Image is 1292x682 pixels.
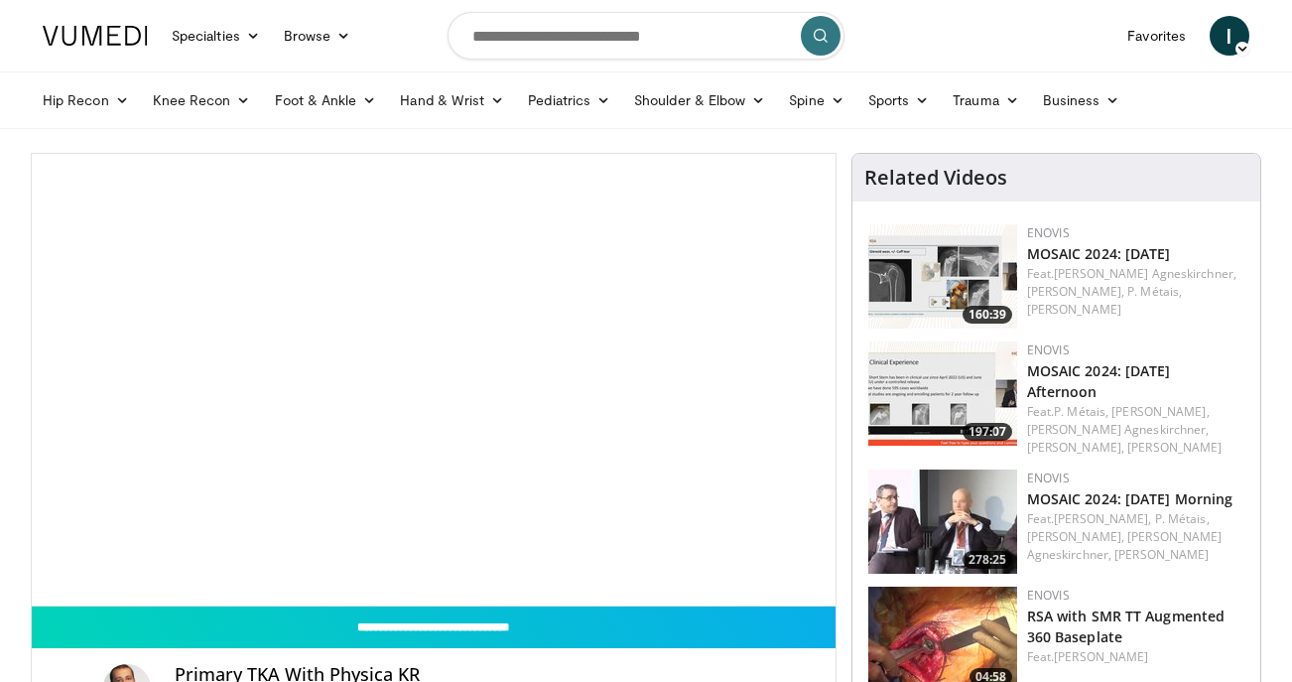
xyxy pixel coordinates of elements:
[941,80,1031,120] a: Trauma
[1155,510,1210,527] a: P. Métais,
[160,16,272,56] a: Specialties
[1114,546,1209,563] a: [PERSON_NAME]
[1027,648,1244,666] div: Feat.
[516,80,622,120] a: Pediatrics
[263,80,389,120] a: Foot & Ankle
[272,16,363,56] a: Browse
[1054,510,1151,527] a: [PERSON_NAME],
[32,154,836,607] video-js: Video Player
[388,80,516,120] a: Hand & Wrist
[963,423,1012,441] span: 197:07
[963,551,1012,569] span: 278:25
[1054,403,1108,420] a: P. Métais,
[864,166,1007,190] h4: Related Videos
[1027,283,1124,300] a: [PERSON_NAME],
[622,80,777,120] a: Shoulder & Elbow
[448,12,844,60] input: Search topics, interventions
[1027,244,1171,263] a: MOSAIC 2024: [DATE]
[1027,439,1124,456] a: [PERSON_NAME],
[868,341,1017,446] a: 197:07
[1111,403,1209,420] a: [PERSON_NAME],
[1027,224,1070,241] a: Enovis
[1210,16,1249,56] a: I
[1115,16,1198,56] a: Favorites
[1027,301,1121,318] a: [PERSON_NAME]
[856,80,942,120] a: Sports
[868,224,1017,329] a: 160:39
[868,470,1017,574] a: 278:25
[1027,528,1223,563] a: [PERSON_NAME] Agneskirchner,
[1027,470,1070,486] a: Enovis
[868,470,1017,574] img: 5461eadd-f547-40e8-b3ef-9b1f03cde6d9.150x105_q85_crop-smart_upscale.jpg
[1127,283,1182,300] a: P. Métais,
[1027,341,1070,358] a: Enovis
[777,80,855,120] a: Spine
[1127,439,1222,456] a: [PERSON_NAME]
[1031,80,1132,120] a: Business
[963,306,1012,324] span: 160:39
[1027,607,1226,646] a: RSA with SMR TT Augmented 360 Baseplate
[1027,510,1244,564] div: Feat.
[1027,489,1233,508] a: MOSAIC 2024: [DATE] Morning
[868,341,1017,446] img: ab2533bc-3f62-42da-b4f5-abec086ce4de.150x105_q85_crop-smart_upscale.jpg
[43,26,148,46] img: VuMedi Logo
[1027,421,1210,438] a: [PERSON_NAME] Agneskirchner,
[1027,403,1244,457] div: Feat.
[1027,528,1124,545] a: [PERSON_NAME],
[1054,648,1148,665] a: [PERSON_NAME]
[868,224,1017,329] img: 231f7356-6f30-4db6-9706-d4150743ceaf.150x105_q85_crop-smart_upscale.jpg
[1054,265,1236,282] a: [PERSON_NAME] Agneskirchner,
[1027,265,1244,319] div: Feat.
[1027,361,1171,401] a: MOSAIC 2024: [DATE] Afternoon
[31,80,141,120] a: Hip Recon
[1027,587,1070,604] a: Enovis
[141,80,263,120] a: Knee Recon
